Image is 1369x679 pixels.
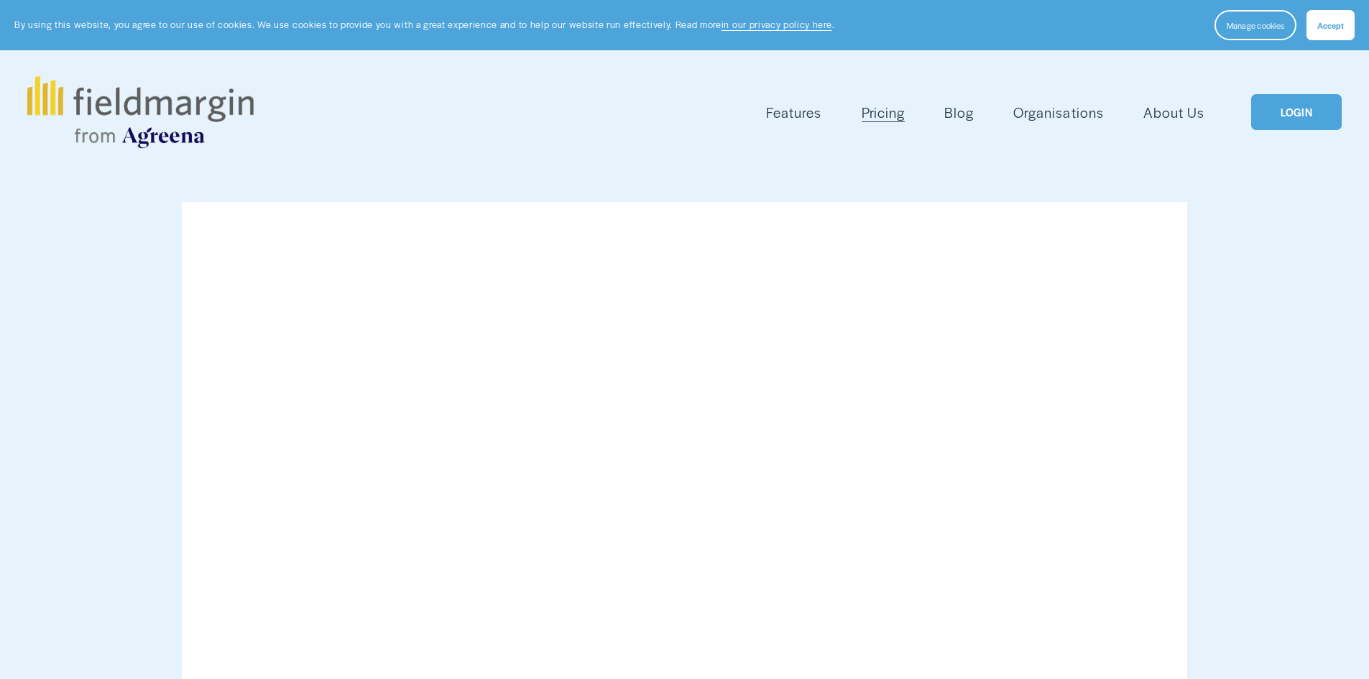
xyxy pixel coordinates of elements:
a: Organisations [1013,101,1103,124]
span: Features [766,102,821,123]
p: By using this website, you agree to our use of cookies. We use cookies to provide you with a grea... [14,18,834,32]
a: folder dropdown [766,101,821,124]
span: Accept [1317,19,1344,31]
a: Blog [944,101,974,124]
span: Manage cookies [1227,19,1284,31]
img: fieldmargin.com [27,76,253,148]
button: Manage cookies [1214,10,1296,40]
a: About Us [1143,101,1204,124]
a: LOGIN [1251,94,1342,131]
a: Pricing [862,101,905,124]
button: Accept [1306,10,1355,40]
a: in our privacy policy here [722,18,832,31]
